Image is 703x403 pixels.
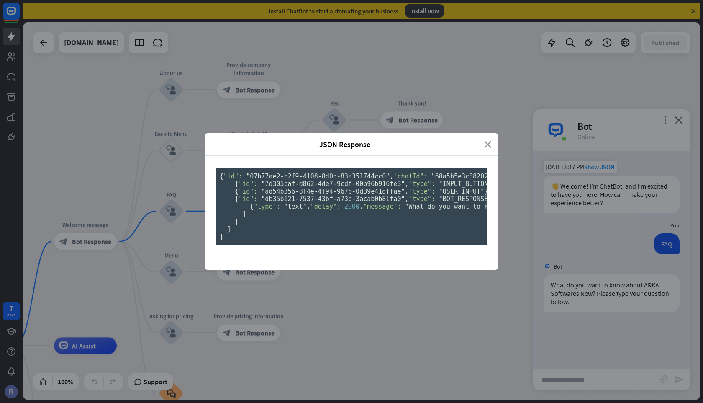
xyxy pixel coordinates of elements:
[409,188,435,195] span: "type":
[246,173,390,180] span: "07b77ae2-b2f9-4108-8d0d-83a351744cc0"
[484,139,492,149] i: close
[216,168,487,245] pre: { , , , , , , , { , , , , , , , , , , }, [ , , , ], [ { , , , , , , }, { , }, { , , [ { , , } ] }...
[239,180,257,188] span: "id":
[261,195,405,203] span: "db35b121-7537-43bf-a73b-3acab0b81fa0"
[409,180,435,188] span: "type":
[261,180,405,188] span: "7d305caf-d862-4de7-9cdf-00b96b916fe3"
[7,3,32,28] button: Open LiveChat chat widget
[344,203,359,210] span: 2000
[223,173,242,180] span: "id":
[239,188,257,195] span: "id":
[254,203,280,210] span: "type":
[409,195,435,203] span: "type":
[439,188,484,195] span: "USER_INPUT"
[439,180,511,188] span: "INPUT_BUTTON_GOTO"
[261,188,405,195] span: "ad54b356-8f4e-4f94-967b-0d39e41dffae"
[211,139,478,149] span: JSON Response
[393,173,427,180] span: "chatId":
[431,173,530,180] span: "68a5b5e3c882020007f0c4d4"
[439,195,492,203] span: "BOT_RESPONSE"
[239,195,257,203] span: "id":
[310,203,341,210] span: "delay":
[284,203,307,210] span: "text"
[363,203,401,210] span: "message":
